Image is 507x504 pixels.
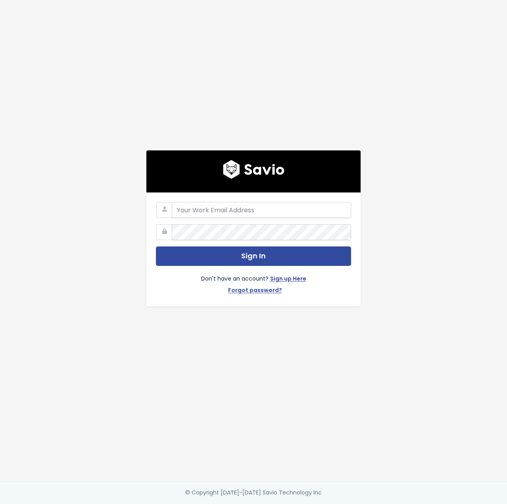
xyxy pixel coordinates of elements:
[185,488,322,498] div: © Copyright [DATE]-[DATE] Savio Technology Inc
[156,246,351,266] button: Sign In
[156,266,351,297] div: Don't have an account?
[223,160,284,179] img: logo600x187.a314fd40982d.png
[172,202,351,218] input: Your Work Email Address
[270,274,306,285] a: Sign up Here
[228,285,282,297] a: Forgot password?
